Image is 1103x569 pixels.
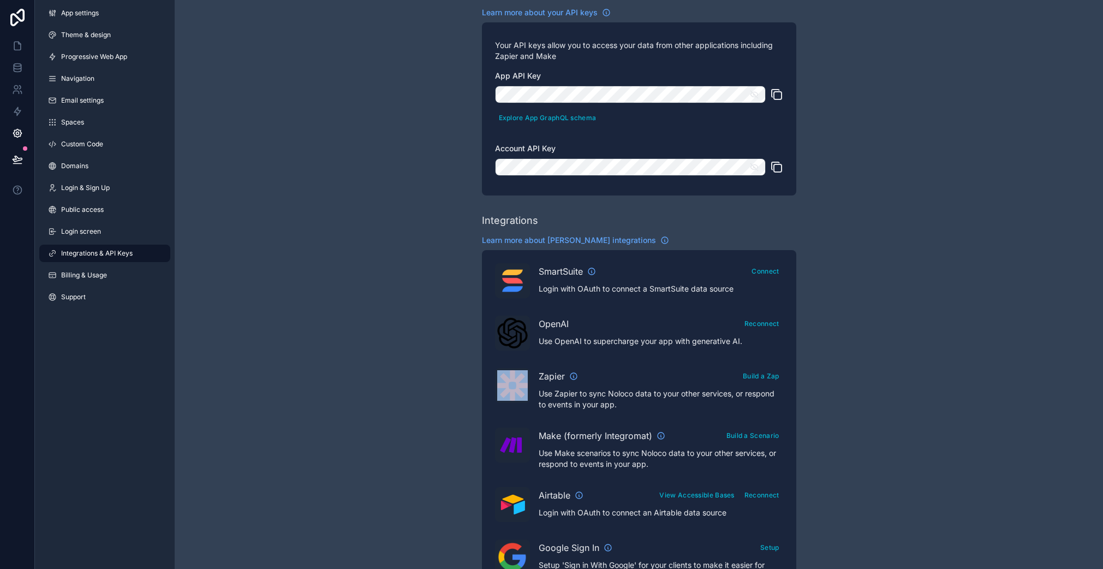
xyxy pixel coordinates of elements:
[539,429,652,442] span: Make (formerly Integromat)
[39,223,170,240] a: Login screen
[61,227,101,236] span: Login screen
[39,48,170,66] a: Progressive Web App
[539,489,570,502] span: Airtable
[723,429,783,440] a: Build a Scenario
[756,540,783,555] button: Setup
[539,370,565,383] span: Zapier
[39,135,170,153] a: Custom Code
[39,92,170,109] a: Email settings
[482,7,598,18] span: Learn more about your API keys
[61,96,104,105] span: Email settings
[497,430,528,460] img: Make (formerly Integromat)
[482,235,656,246] span: Learn more about [PERSON_NAME] integrations
[739,370,783,381] a: Build a Zap
[741,489,783,500] a: Reconnect
[61,183,110,192] span: Login & Sign Up
[497,370,528,401] img: Zapier
[748,265,783,276] a: Connect
[39,266,170,284] a: Billing & Usage
[495,144,556,153] span: Account API Key
[482,213,538,228] div: Integrations
[39,179,170,197] a: Login & Sign Up
[497,495,528,515] img: Airtable
[741,317,783,328] a: Reconnect
[741,487,783,503] button: Reconnect
[39,114,170,131] a: Spaces
[39,4,170,22] a: App settings
[61,140,103,149] span: Custom Code
[61,9,99,17] span: App settings
[61,162,88,170] span: Domains
[61,74,94,83] span: Navigation
[39,288,170,306] a: Support
[39,26,170,44] a: Theme & design
[497,318,528,348] img: OpenAI
[655,489,738,500] a: View Accessible Bases
[748,263,783,279] button: Connect
[495,110,600,126] button: Explore App GraphQL schema
[741,316,783,331] button: Reconnect
[61,31,111,39] span: Theme & design
[39,245,170,262] a: Integrations & API Keys
[61,205,104,214] span: Public access
[539,283,783,294] p: Login with OAuth to connect a SmartSuite data source
[539,317,569,330] span: OpenAI
[39,157,170,175] a: Domains
[61,249,133,258] span: Integrations & API Keys
[756,541,783,552] a: Setup
[539,448,783,470] p: Use Make scenarios to sync Noloco data to your other services, or respond to events in your app.
[539,336,783,347] p: Use OpenAI to supercharge your app with generative AI.
[61,118,84,127] span: Spaces
[539,541,599,554] span: Google Sign In
[61,293,86,301] span: Support
[61,52,127,61] span: Progressive Web App
[39,201,170,218] a: Public access
[495,111,600,122] a: Explore App GraphQL schema
[539,388,783,410] p: Use Zapier to sync Noloco data to your other services, or respond to events in your app.
[61,271,107,280] span: Billing & Usage
[482,7,611,18] a: Learn more about your API keys
[739,368,783,384] button: Build a Zap
[495,40,783,62] p: Your API keys allow you to access your data from other applications including Zapier and Make
[539,507,783,518] p: Login with OAuth to connect an Airtable data source
[39,70,170,87] a: Navigation
[482,235,669,246] a: Learn more about [PERSON_NAME] integrations
[723,428,783,443] button: Build a Scenario
[655,487,738,503] button: View Accessible Bases
[497,265,528,296] img: SmartSuite
[495,71,541,80] span: App API Key
[539,265,583,278] span: SmartSuite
